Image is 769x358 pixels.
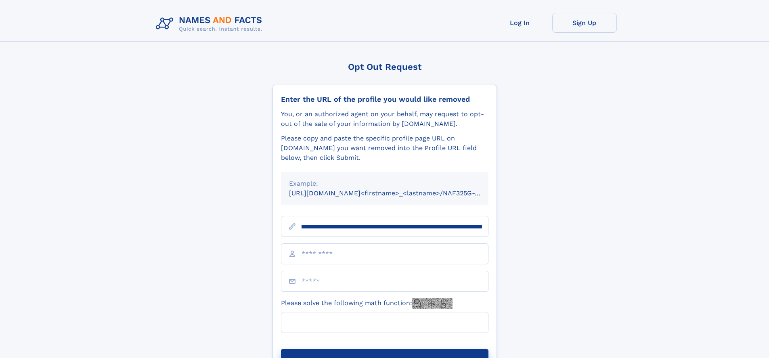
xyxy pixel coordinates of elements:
[552,13,617,33] a: Sign Up
[488,13,552,33] a: Log In
[281,109,488,129] div: You, or an authorized agent on your behalf, may request to opt-out of the sale of your informatio...
[272,62,497,72] div: Opt Out Request
[153,13,269,35] img: Logo Names and Facts
[289,189,504,197] small: [URL][DOMAIN_NAME]<firstname>_<lastname>/NAF325G-xxxxxxxx
[289,179,480,188] div: Example:
[281,298,453,309] label: Please solve the following math function:
[281,134,488,163] div: Please copy and paste the specific profile page URL on [DOMAIN_NAME] you want removed into the Pr...
[281,95,488,104] div: Enter the URL of the profile you would like removed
